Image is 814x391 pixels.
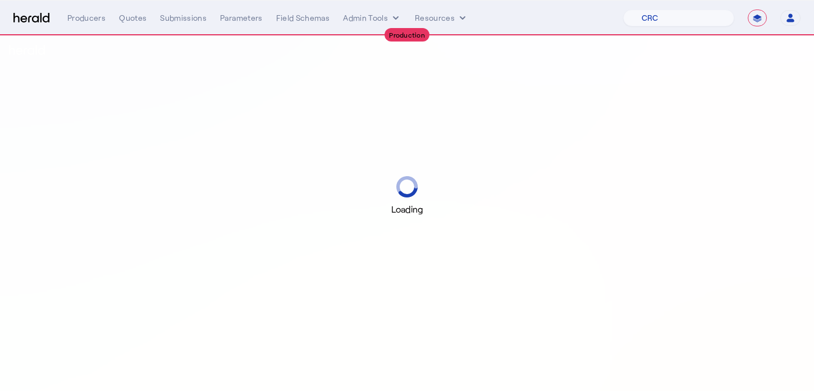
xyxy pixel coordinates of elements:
div: Submissions [160,12,207,24]
img: Herald Logo [13,13,49,24]
button: internal dropdown menu [343,12,401,24]
button: Resources dropdown menu [415,12,468,24]
div: Field Schemas [276,12,330,24]
div: Parameters [220,12,263,24]
div: Production [385,28,429,42]
div: Producers [67,12,106,24]
div: Quotes [119,12,147,24]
